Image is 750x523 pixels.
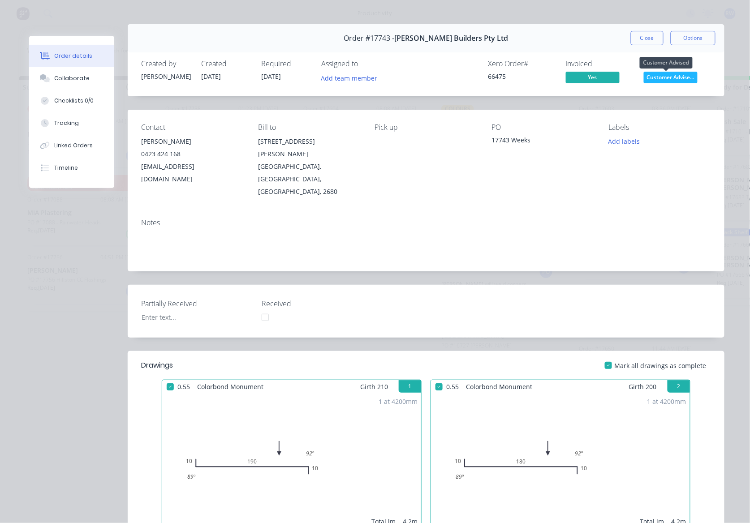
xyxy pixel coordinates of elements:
[54,97,94,105] div: Checklists 0/0
[258,135,361,160] div: [STREET_ADDRESS][PERSON_NAME]
[141,60,190,68] div: Created by
[141,148,244,160] div: 0423 424 168
[54,74,90,82] div: Collaborate
[261,72,281,81] span: [DATE]
[316,72,382,84] button: Add team member
[395,34,509,43] span: [PERSON_NAME] Builders Pty Ltd
[629,380,657,393] span: Girth 200
[141,160,244,185] div: [EMAIL_ADDRESS][DOMAIN_NAME]
[262,298,374,309] label: Received
[640,57,693,69] div: Customer Advised
[29,112,114,134] button: Tracking
[379,397,418,406] div: 1 at 4200mm
[566,60,633,68] div: Invoiced
[321,60,411,68] div: Assigned to
[668,380,690,393] button: 2
[399,380,421,393] button: 1
[344,34,395,43] span: Order #17743 -
[491,123,594,132] div: PO
[258,160,361,198] div: [GEOGRAPHIC_DATA], [GEOGRAPHIC_DATA], [GEOGRAPHIC_DATA], 2680
[141,360,173,371] div: Drawings
[141,135,244,185] div: [PERSON_NAME]0423 424 168[EMAIL_ADDRESS][DOMAIN_NAME]
[201,72,221,81] span: [DATE]
[375,123,478,132] div: Pick up
[644,72,698,83] span: Customer Advise...
[141,72,190,81] div: [PERSON_NAME]
[488,60,555,68] div: Xero Order #
[615,361,707,370] span: Mark all drawings as complete
[603,135,645,147] button: Add labels
[566,72,620,83] span: Yes
[647,397,686,406] div: 1 at 4200mm
[258,123,361,132] div: Bill to
[141,123,244,132] div: Contact
[258,135,361,198] div: [STREET_ADDRESS][PERSON_NAME][GEOGRAPHIC_DATA], [GEOGRAPHIC_DATA], [GEOGRAPHIC_DATA], 2680
[29,134,114,157] button: Linked Orders
[29,157,114,179] button: Timeline
[54,164,78,172] div: Timeline
[29,67,114,90] button: Collaborate
[54,119,79,127] div: Tracking
[29,90,114,112] button: Checklists 0/0
[29,45,114,67] button: Order details
[491,135,594,148] div: 17743 Weeks
[261,60,310,68] div: Required
[321,72,382,84] button: Add team member
[141,219,711,227] div: Notes
[631,31,664,45] button: Close
[194,380,267,393] span: Colorbond Monument
[201,60,250,68] div: Created
[54,52,92,60] div: Order details
[360,380,388,393] span: Girth 210
[608,123,711,132] div: Labels
[644,72,698,85] button: Customer Advise...
[54,141,93,150] div: Linked Orders
[141,298,253,309] label: Partially Received
[174,380,194,393] span: 0.55
[462,380,536,393] span: Colorbond Monument
[141,135,244,148] div: [PERSON_NAME]
[671,31,716,45] button: Options
[488,72,555,81] div: 66475
[443,380,462,393] span: 0.55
